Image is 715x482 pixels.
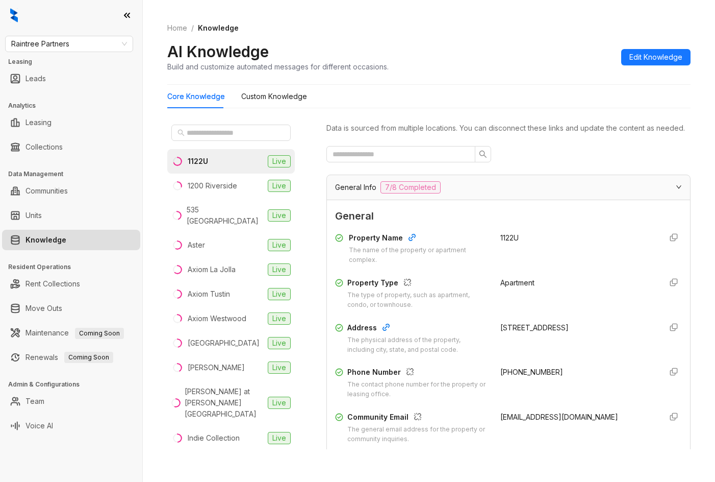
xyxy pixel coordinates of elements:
[500,322,653,333] div: [STREET_ADDRESS]
[2,181,140,201] li: Communities
[25,112,52,133] a: Leasing
[2,391,140,412] li: Team
[2,323,140,343] li: Maintenance
[177,129,185,136] span: search
[268,155,291,167] span: Live
[188,239,205,251] div: Aster
[347,412,488,425] div: Community Email
[25,181,68,201] a: Communities
[188,264,236,275] div: Axiom La Jolla
[10,8,18,22] img: logo
[241,91,307,102] div: Custom Knowledge
[268,337,291,349] span: Live
[64,352,113,363] span: Coming Soon
[25,347,113,368] a: RenewalsComing Soon
[347,367,488,380] div: Phone Number
[25,298,62,319] a: Move Outs
[268,312,291,325] span: Live
[347,277,488,291] div: Property Type
[2,298,140,319] li: Move Outs
[347,291,488,310] div: The type of property, such as apartment, condo, or townhouse.
[25,230,66,250] a: Knowledge
[167,91,225,102] div: Core Knowledge
[500,233,519,242] span: 1122U
[8,262,142,272] h3: Resident Operations
[2,137,140,157] li: Collections
[8,57,142,66] h3: Leasing
[347,335,488,355] div: The physical address of the property, including city, state, and postal code.
[185,386,264,420] div: [PERSON_NAME] at [PERSON_NAME][GEOGRAPHIC_DATA]
[268,288,291,300] span: Live
[2,205,140,226] li: Units
[165,22,189,34] a: Home
[8,170,142,179] h3: Data Management
[268,263,291,276] span: Live
[500,368,563,376] span: [PHONE_NUMBER]
[629,52,682,63] span: Edit Knowledge
[268,397,291,409] span: Live
[268,209,291,222] span: Live
[347,425,488,444] div: The general email address for the property or community inquiries.
[349,232,488,246] div: Property Name
[2,68,140,89] li: Leads
[8,380,142,389] h3: Admin & Configurations
[335,182,376,193] span: General Info
[25,137,63,157] a: Collections
[268,432,291,444] span: Live
[327,175,690,200] div: General Info7/8 Completed
[11,36,127,52] span: Raintree Partners
[167,61,389,72] div: Build and customize automated messages for different occasions.
[187,204,264,227] div: 535 [GEOGRAPHIC_DATA]
[349,246,488,265] div: The name of the property or apartment complex.
[347,322,488,335] div: Address
[380,181,441,194] span: 7/8 Completed
[25,416,53,436] a: Voice AI
[479,150,487,158] span: search
[25,205,42,226] a: Units
[188,288,230,300] div: Axiom Tustin
[167,42,269,61] h2: AI Knowledge
[75,328,124,339] span: Coming Soon
[335,208,682,224] span: General
[268,361,291,374] span: Live
[2,230,140,250] li: Knowledge
[2,347,140,368] li: Renewals
[188,180,237,191] div: 1200 Riverside
[268,239,291,251] span: Live
[188,432,240,444] div: Indie Collection
[2,112,140,133] li: Leasing
[198,23,239,32] span: Knowledge
[8,101,142,110] h3: Analytics
[676,184,682,190] span: expanded
[347,380,488,399] div: The contact phone number for the property or leasing office.
[188,313,246,324] div: Axiom Westwood
[268,180,291,192] span: Live
[25,391,44,412] a: Team
[188,362,245,373] div: [PERSON_NAME]
[188,156,208,167] div: 1122U
[25,274,80,294] a: Rent Collections
[500,278,534,287] span: Apartment
[2,274,140,294] li: Rent Collections
[188,338,260,349] div: [GEOGRAPHIC_DATA]
[621,49,691,65] button: Edit Knowledge
[25,68,46,89] a: Leads
[191,22,194,34] li: /
[326,123,691,134] div: Data is sourced from multiple locations. You can disconnect these links and update the content as...
[500,413,618,421] span: [EMAIL_ADDRESS][DOMAIN_NAME]
[2,416,140,436] li: Voice AI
